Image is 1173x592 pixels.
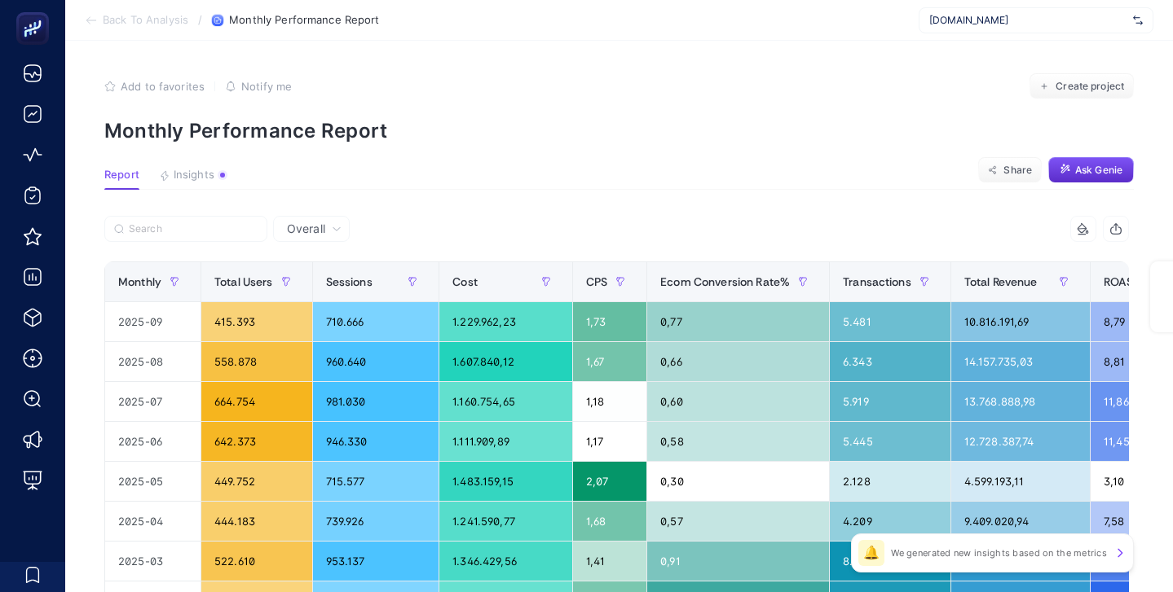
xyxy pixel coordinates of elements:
div: 1,41 [573,542,646,581]
div: 664.754 [201,382,312,421]
p: Monthly Performance Report [104,119,1134,143]
span: Transactions [843,275,911,288]
div: 0,66 [647,342,829,381]
div: 11,45 [1091,422,1173,461]
span: / [198,13,202,26]
div: 3,10 [1091,462,1173,501]
div: 1.111.909,89 [439,422,571,461]
div: 7,58 [1091,502,1173,541]
div: 2,07 [573,462,646,501]
button: Add to favorites [104,80,205,93]
div: 13.768.888,98 [951,382,1090,421]
div: 953.137 [313,542,439,581]
div: 981.030 [313,382,439,421]
span: Ask Genie [1075,164,1122,177]
div: 0,57 [647,502,829,541]
div: 1.229.962,23 [439,302,571,341]
div: 8,81 [1091,342,1173,381]
button: Ask Genie [1048,157,1134,183]
div: 2025-04 [105,502,201,541]
div: 5.445 [830,422,950,461]
div: 0,77 [647,302,829,341]
span: ROAS [1104,275,1134,288]
div: 1.607.840,12 [439,342,571,381]
div: 642.373 [201,422,312,461]
div: 0,91 [647,542,829,581]
div: 0,30 [647,462,829,501]
div: 2025-05 [105,462,201,501]
div: 2025-03 [105,542,201,581]
span: Monthly Performance Report [229,14,379,27]
div: 4.209 [830,502,950,541]
div: 6.343 [830,342,950,381]
div: 14.157.735,03 [951,342,1090,381]
button: Notify me [225,80,292,93]
div: 🔔 [858,540,884,566]
div: 444.183 [201,502,312,541]
input: Search [129,223,258,235]
div: 0,58 [647,422,829,461]
span: Add to favorites [121,80,205,93]
span: Total Users [214,275,273,288]
div: 5.919 [830,382,950,421]
span: Monthly [118,275,161,288]
div: 9.409.020,94 [951,502,1090,541]
span: Cost [452,275,478,288]
span: Notify me [241,80,292,93]
div: 2025-09 [105,302,201,341]
div: 12.728.387,74 [951,422,1090,461]
div: 1.160.754,65 [439,382,571,421]
p: We generated new insights based on the metrics [891,546,1107,559]
div: 2025-08 [105,342,201,381]
div: 946.330 [313,422,439,461]
span: Total Revenue [964,275,1038,288]
span: Back To Analysis [103,14,188,27]
button: Create project [1030,73,1134,99]
div: 1.483.159,15 [439,462,571,501]
span: Insights [174,169,214,182]
div: 2.128 [830,462,950,501]
span: Sessions [326,275,373,288]
img: svg%3e [1133,12,1143,29]
div: 0,60 [647,382,829,421]
div: 1,18 [573,382,646,421]
span: Ecom Conversion Rate% [660,275,790,288]
div: 1,68 [573,502,646,541]
div: 1,67 [573,342,646,381]
div: 8.635 [830,542,950,581]
span: CPS [586,275,607,288]
div: 715.577 [313,462,439,501]
span: Report [104,169,139,182]
div: 415.393 [201,302,312,341]
div: 522.610 [201,542,312,581]
div: 1.241.590,77 [439,502,571,541]
div: 5.481 [830,302,950,341]
div: 960.640 [313,342,439,381]
div: 1.346.429,56 [439,542,571,581]
div: 739.926 [313,502,439,541]
span: Create project [1056,80,1124,93]
div: 710.666 [313,302,439,341]
div: 8,79 [1091,302,1173,341]
span: Overall [287,221,325,237]
div: 4.599.193,11 [951,462,1090,501]
div: 2025-06 [105,422,201,461]
div: 1,17 [573,422,646,461]
button: Share [978,157,1042,183]
div: 11,86 [1091,382,1173,421]
div: 449.752 [201,462,312,501]
div: 1,73 [573,302,646,341]
div: 10.816.191,69 [951,302,1090,341]
div: 2025-07 [105,382,201,421]
span: Share [1003,164,1032,177]
div: 558.878 [201,342,312,381]
span: [DOMAIN_NAME] [929,14,1127,27]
